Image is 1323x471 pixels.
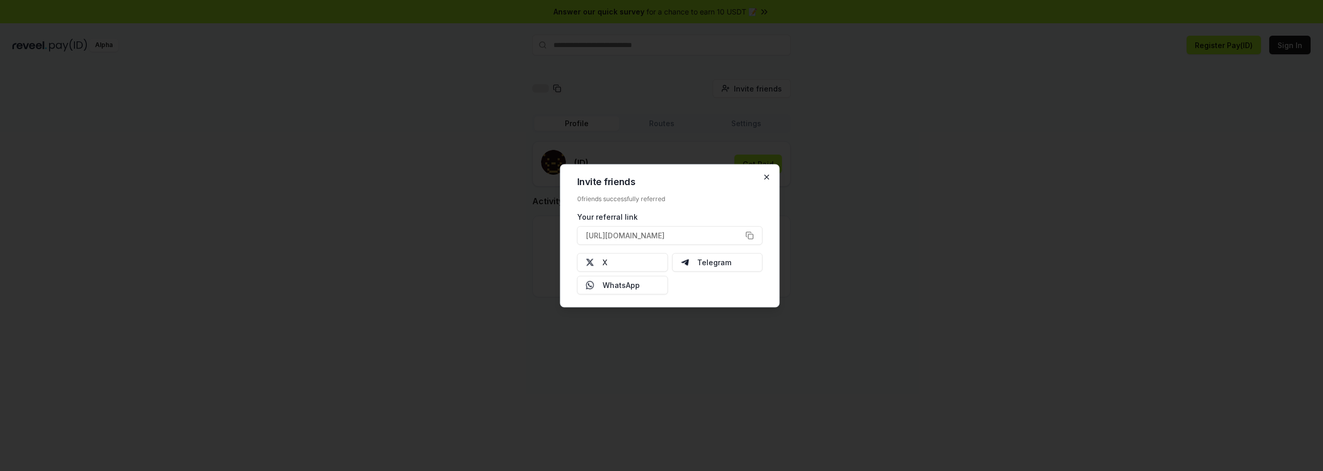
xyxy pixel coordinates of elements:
span: [URL][DOMAIN_NAME] [586,230,665,241]
button: X [577,253,668,271]
button: WhatsApp [577,276,668,294]
div: 0 friends successfully referred [577,194,763,203]
h2: Invite friends [577,177,763,186]
button: [URL][DOMAIN_NAME] [577,226,763,245]
button: Telegram [672,253,763,271]
img: Telegram [681,258,689,266]
div: Your referral link [577,211,763,222]
img: X [586,258,594,266]
img: Whatsapp [586,281,594,289]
